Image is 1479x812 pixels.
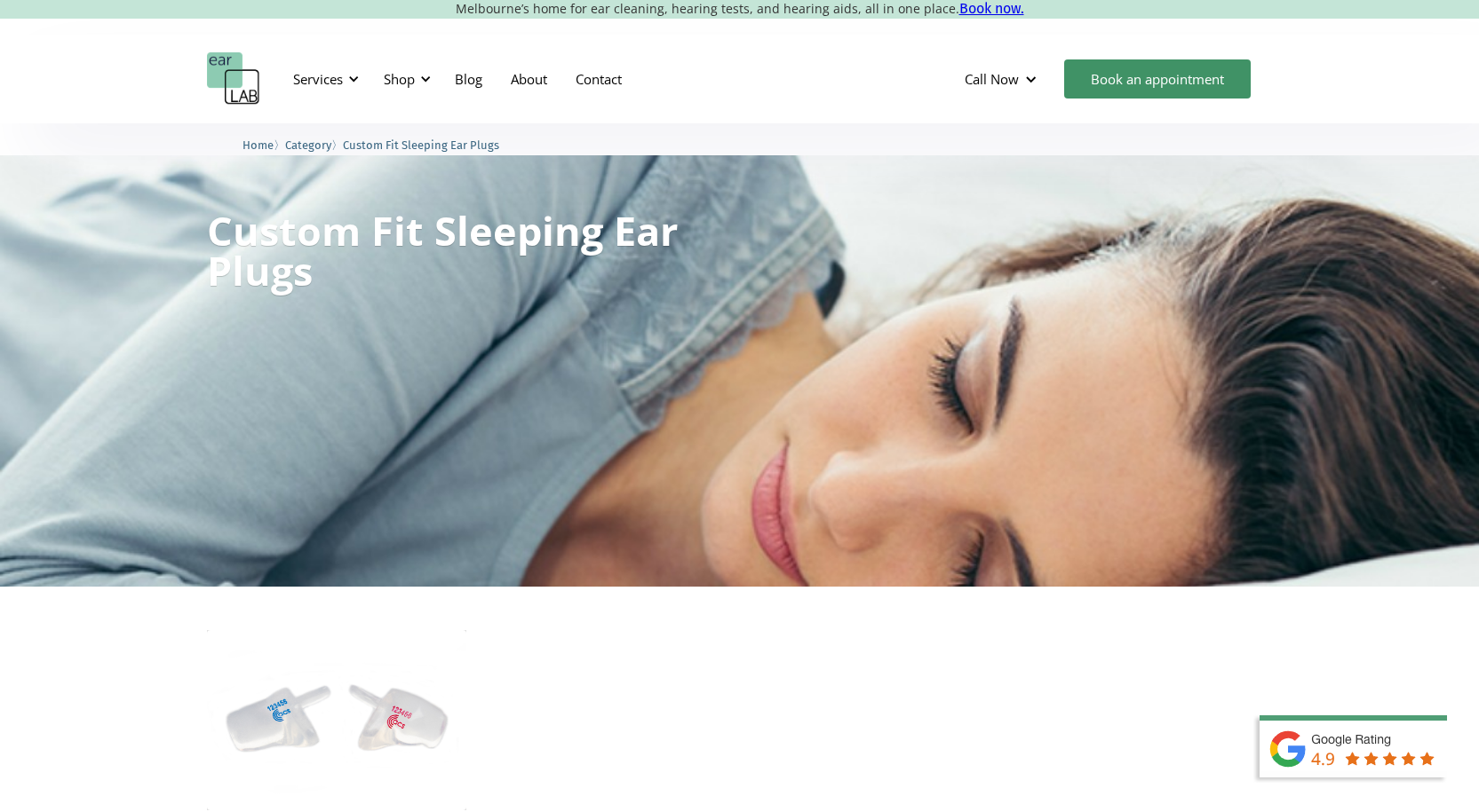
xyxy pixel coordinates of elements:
[207,52,260,106] a: home
[384,70,415,88] div: Shop
[243,138,274,152] span: Home
[207,630,467,810] img: ACS SleepSound
[243,136,274,153] a: Home
[441,53,497,105] a: Blog
[965,70,1019,88] div: Call Now
[285,138,331,152] span: Category
[343,136,499,153] a: Custom Fit Sleeping Ear Plugs
[373,52,436,106] div: Shop
[561,53,636,105] a: Contact
[243,136,285,154] li: 〉
[293,70,343,88] div: Services
[285,136,331,153] a: Category
[207,210,680,290] h1: Custom Fit Sleeping Ear Plugs
[282,52,364,106] div: Services
[1064,59,1251,99] a: Book an appointment
[343,138,499,152] span: Custom Fit Sleeping Ear Plugs
[497,53,561,105] a: About
[285,136,343,154] li: 〉
[950,52,1055,106] div: Call Now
